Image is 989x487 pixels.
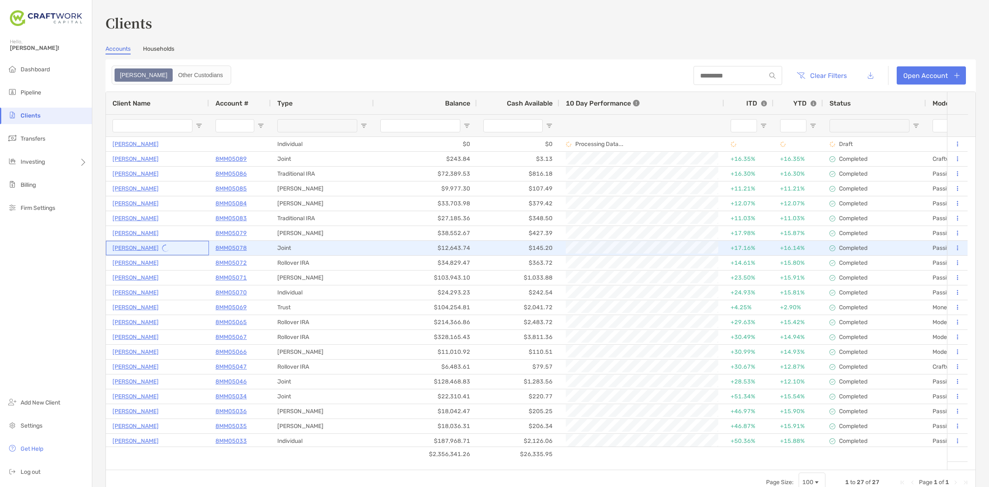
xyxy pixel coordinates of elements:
[216,198,247,209] p: 8MM05084
[7,133,17,143] img: transfers icon
[731,271,767,285] div: +23.50%
[21,66,50,73] span: Dashboard
[731,197,767,210] div: +12.07%
[477,241,559,255] div: $145.20
[477,419,559,433] div: $206.34
[112,198,159,209] a: [PERSON_NAME]
[7,87,17,97] img: pipeline icon
[830,216,835,221] img: complete icon
[780,152,816,166] div: +16.35%
[216,287,247,298] p: 8MM05070
[731,212,767,225] div: +11.03%
[830,171,835,177] img: complete icon
[112,139,159,149] a: [PERSON_NAME]
[216,302,247,313] a: 8MM05069
[112,273,159,283] a: [PERSON_NAME]
[271,285,374,300] div: Individual
[477,389,559,404] div: $220.77
[477,256,559,270] div: $363.72
[374,256,477,270] div: $34,829.47
[374,137,477,151] div: $0
[477,196,559,211] div: $379.42
[216,154,247,164] p: 8MM05089
[780,167,816,181] div: +16.30%
[216,317,247,327] p: 8MM05065
[769,73,776,79] img: input icon
[216,421,247,431] p: 8MM05035
[830,349,835,355] img: complete icon
[216,332,247,342] p: 8MM05067
[271,152,374,166] div: Joint
[839,378,867,385] p: Completed
[830,305,835,311] img: complete icon
[477,360,559,374] div: $79.57
[839,363,867,370] p: Completed
[746,99,767,107] div: ITD
[112,406,159,416] a: [PERSON_NAME]
[216,362,247,372] p: 8MM05047
[830,201,835,207] img: complete icon
[112,436,159,446] a: [PERSON_NAME]
[374,360,477,374] div: $6,483.61
[810,122,816,129] button: Open Filter Menu
[839,289,867,296] p: Completed
[21,468,40,475] span: Log out
[830,320,835,325] img: complete icon
[374,374,477,389] div: $128,468.83
[839,185,867,192] p: Completed
[112,184,159,194] a: [PERSON_NAME]
[271,181,374,196] div: [PERSON_NAME]
[271,330,374,344] div: Rollover IRA
[216,228,247,238] a: 8MM05079
[112,376,159,387] a: [PERSON_NAME]
[839,141,853,148] p: Draft
[374,345,477,359] div: $11,010.92
[271,434,374,448] div: Individual
[780,375,816,388] div: +12.10%
[271,241,374,255] div: Joint
[897,66,966,85] a: Open Account
[216,258,247,268] a: 8MM05072
[216,243,247,253] a: 8MM05078
[277,99,293,107] span: Type
[271,419,374,433] div: [PERSON_NAME]
[112,154,159,164] p: [PERSON_NAME]
[374,241,477,255] div: $12,643.74
[374,300,477,315] div: $104,254.81
[780,226,816,240] div: +15.87%
[830,245,835,251] img: complete icon
[216,406,247,416] a: 8MM05036
[780,330,816,344] div: +14.94%
[464,122,470,129] button: Open Filter Menu
[112,228,159,238] a: [PERSON_NAME]
[507,99,553,107] span: Cash Available
[477,447,559,461] div: $26,335.95
[112,66,231,85] div: segmented control
[830,409,835,414] img: complete icon
[830,364,835,370] img: complete icon
[112,169,159,179] a: [PERSON_NAME]
[830,99,851,107] span: Status
[483,119,543,132] input: Cash Available Filter Input
[731,345,767,359] div: +30.99%
[143,45,174,54] a: Households
[830,394,835,400] img: complete icon
[112,213,159,224] a: [PERSON_NAME]
[105,45,131,54] a: Accounts
[21,135,45,142] span: Transfers
[112,302,159,313] a: [PERSON_NAME]
[839,245,867,252] p: Completed
[830,260,835,266] img: complete icon
[731,301,767,314] div: +4.25%
[839,348,867,355] p: Completed
[216,376,247,387] p: 8MM05046
[477,404,559,419] div: $205.25
[271,211,374,226] div: Traditional IRA
[271,360,374,374] div: Rollover IRA
[112,332,159,342] p: [PERSON_NAME]
[216,436,247,446] a: 8MM05033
